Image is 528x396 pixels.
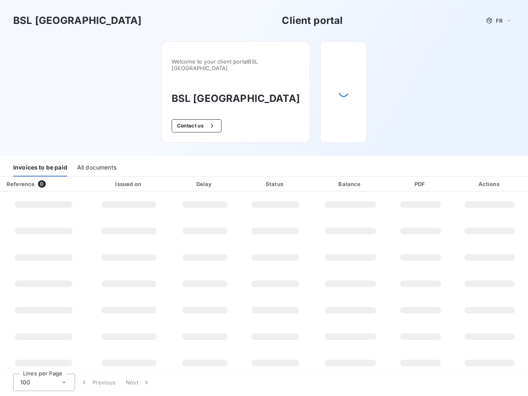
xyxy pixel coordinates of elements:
[77,159,116,177] div: All documents
[282,13,343,28] h3: Client portal
[453,180,526,188] div: Actions
[496,17,502,24] span: FR
[172,119,222,132] button: Contact us
[75,374,121,391] button: Previous
[391,180,450,188] div: PDF
[172,180,238,188] div: Delay
[241,180,309,188] div: Status
[13,13,141,28] h3: BSL [GEOGRAPHIC_DATA]
[38,180,45,188] span: 0
[172,91,300,106] h3: BSL [GEOGRAPHIC_DATA]
[313,180,388,188] div: Balance
[13,159,67,177] div: Invoices to be paid
[7,181,35,187] div: Reference
[172,58,300,71] span: Welcome to your client portal BSL [GEOGRAPHIC_DATA]
[20,378,30,387] span: 100
[121,374,156,391] button: Next
[89,180,169,188] div: Issued on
